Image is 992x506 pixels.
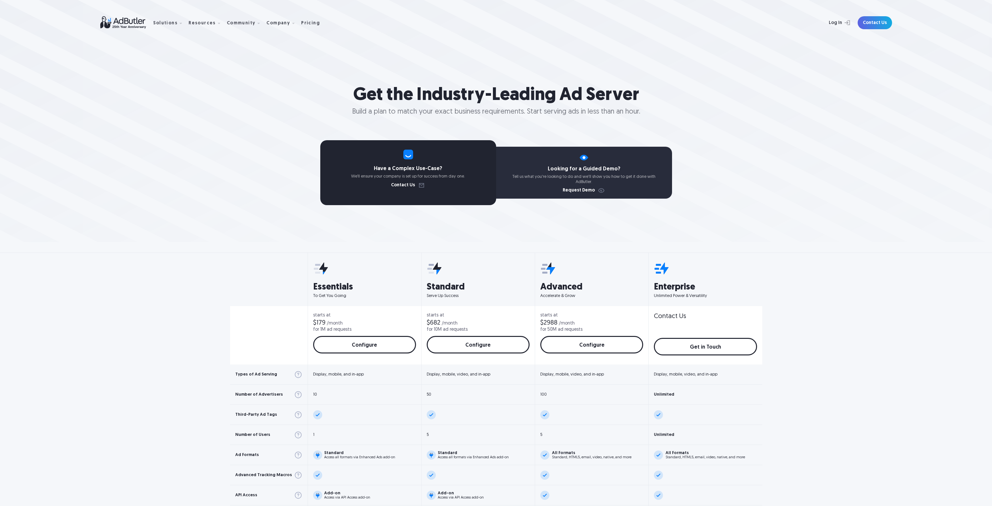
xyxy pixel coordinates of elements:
p: Accelerate & Grow [540,293,643,299]
div: Community [227,21,256,26]
div: Access via API Access add-on [324,496,370,500]
div: Add-on [324,491,370,495]
div: Resources [189,13,226,33]
div: Standard, HTML5, email, video, native, and more [552,456,631,459]
div: 5 [540,433,542,437]
div: $179 [313,320,325,326]
div: Access all formats via Enhanced Ads add-on [438,456,509,459]
p: To Get You Going [313,293,416,299]
div: Ad Formats [235,453,259,457]
div: Number of Advertisers [235,392,283,397]
div: 5 [427,433,429,437]
a: Pricing [301,20,325,26]
div: Community [227,13,265,33]
div: starts at [313,313,416,318]
div: Company [266,13,300,33]
h4: Have a Complex Use-Case? [320,166,496,171]
h3: Advanced [540,283,643,292]
div: Number of Users [235,433,270,437]
div: Display, mobile, video, and in-app [427,372,490,376]
div: Third-Party Ad Tags [235,413,277,417]
p: Serve Up Success [427,293,530,299]
div: Standard [324,451,395,455]
div: Display, mobile, video, and in-app [654,372,717,376]
div: starts at [427,313,530,318]
div: $2988 [540,320,557,326]
div: Display, mobile, and in-app [313,372,364,376]
div: API Access [235,493,257,497]
a: Request Demo [563,188,605,193]
div: for 1M ad requests [313,327,351,332]
a: Configure [313,336,416,353]
div: Resources [189,21,216,26]
div: All Formats [552,451,631,455]
a: Contact Us [391,183,425,188]
div: for 50M ad requests [540,327,582,332]
div: 50 [427,392,431,397]
div: /month [559,321,575,326]
div: /month [327,321,343,326]
div: for 10M ad requests [427,327,468,332]
h3: Enterprise [654,283,757,292]
div: Standard [438,451,509,455]
div: Standard, HTML5, email, video, native, and more [666,456,745,459]
div: Contact Us [654,313,686,320]
div: $682 [427,320,440,326]
div: /month [442,321,458,326]
h3: Standard [427,283,530,292]
div: 1 [313,433,314,437]
div: 10 [313,392,317,397]
div: Add-on [438,491,484,495]
p: Tell us what you're looking to do and we'll show you how to get it done with AdButler. [496,174,672,184]
div: Unlimited [654,392,674,397]
div: 100 [540,392,547,397]
div: starts at [540,313,643,318]
div: Company [266,21,290,26]
div: All Formats [666,451,745,455]
div: Unlimited [654,433,674,437]
h4: Looking for a Guided Demo? [496,167,672,172]
div: Advanced Tracking Macros [235,473,292,477]
a: Configure [427,336,530,353]
a: Log In [812,16,854,29]
a: Get in Touch [654,338,757,355]
p: We’ll ensure your company is set up for success from day one. [320,174,496,179]
a: Contact Us [858,16,892,29]
div: Solutions [153,13,188,33]
a: Configure [540,336,643,353]
h3: Essentials [313,283,416,292]
div: Pricing [301,21,320,26]
p: Unlimited Power & Versatility [654,293,757,299]
div: Access all formats via Enhanced Ads add-on [324,456,395,459]
div: Access via API Access add-on [438,496,484,500]
div: Display, mobile, video, and in-app [540,372,604,376]
div: Types of Ad Serving [235,372,277,376]
div: Solutions [153,21,178,26]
